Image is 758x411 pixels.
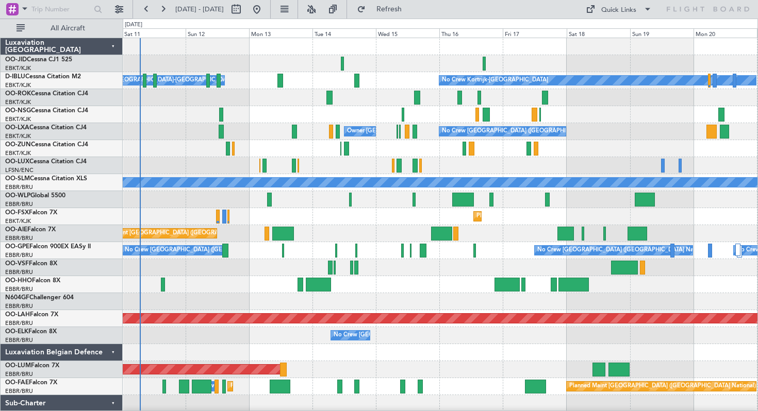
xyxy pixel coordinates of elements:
span: OO-GPE [5,244,29,250]
a: EBBR/BRU [5,183,33,191]
a: EBKT/KJK [5,98,31,106]
div: Sun 19 [630,28,694,38]
div: Quick Links [601,5,636,15]
div: Planned Maint Melsbroek Air Base [230,379,321,394]
a: OO-ELKFalcon 8X [5,329,57,335]
div: Fri 17 [503,28,566,38]
span: OO-LUX [5,159,29,165]
div: [DATE] [125,21,142,29]
span: OO-NSG [5,108,31,114]
span: [DATE] - [DATE] [175,5,224,14]
a: EBBR/BRU [5,387,33,395]
span: OO-ZUN [5,142,31,148]
a: N604GFChallenger 604 [5,295,74,301]
span: OO-FAE [5,380,29,386]
div: Owner [GEOGRAPHIC_DATA]-[GEOGRAPHIC_DATA] [347,124,486,139]
button: All Aircraft [11,20,112,37]
div: Planned Maint [GEOGRAPHIC_DATA] ([GEOGRAPHIC_DATA]) [90,226,253,241]
span: OO-JID [5,57,27,63]
div: Owner [GEOGRAPHIC_DATA]-[GEOGRAPHIC_DATA] [95,73,235,88]
a: OO-AIEFalcon 7X [5,227,56,233]
a: OO-LUXCessna Citation CJ4 [5,159,87,165]
a: EBKT/KJK [5,132,31,140]
span: N604GF [5,295,29,301]
span: Refresh [368,6,411,13]
div: Sun 12 [186,28,249,38]
a: EBKT/KJK [5,115,31,123]
a: EBKT/KJK [5,81,31,89]
div: Mon 20 [694,28,757,38]
div: Planned Maint Kortrijk-[GEOGRAPHIC_DATA] [476,209,597,224]
a: EBKT/KJK [5,149,31,157]
a: EBKT/KJK [5,64,31,72]
a: EBBR/BRU [5,336,33,344]
a: OO-NSGCessna Citation CJ4 [5,108,88,114]
a: EBBR/BRU [5,302,33,310]
div: Mon 13 [249,28,312,38]
a: OO-ROKCessna Citation CJ4 [5,91,88,97]
a: EBKT/KJK [5,217,31,225]
a: OO-WLPGlobal 5500 [5,193,65,199]
a: EBBR/BRU [5,370,33,378]
a: EBBR/BRU [5,285,33,293]
div: Planned Maint [GEOGRAPHIC_DATA] ([GEOGRAPHIC_DATA] National) [569,379,756,394]
span: OO-ROK [5,91,31,97]
a: OO-FAEFalcon 7X [5,380,57,386]
span: OO-ELK [5,329,28,335]
a: OO-JIDCessna CJ1 525 [5,57,72,63]
a: OO-HHOFalcon 8X [5,278,60,284]
a: EBBR/BRU [5,319,33,327]
span: D-IBLU [5,74,25,80]
a: EBBR/BRU [5,200,33,208]
a: OO-LXACessna Citation CJ4 [5,125,87,131]
div: No Crew [GEOGRAPHIC_DATA] ([GEOGRAPHIC_DATA] National) [334,328,506,343]
span: OO-AIE [5,227,27,233]
span: OO-WLP [5,193,30,199]
span: OO-LXA [5,125,29,131]
a: OO-VSFFalcon 8X [5,261,57,267]
input: Trip Number [31,2,91,17]
span: OO-LAH [5,312,30,318]
div: No Crew [GEOGRAPHIC_DATA] ([GEOGRAPHIC_DATA] National) [442,124,615,139]
div: Sat 18 [567,28,630,38]
a: EBBR/BRU [5,268,33,276]
span: OO-LUM [5,363,31,369]
span: OO-HHO [5,278,32,284]
a: D-IBLUCessna Citation M2 [5,74,81,80]
a: OO-GPEFalcon 900EX EASy II [5,244,91,250]
a: LFSN/ENC [5,166,34,174]
span: OO-FSX [5,210,29,216]
div: No Crew [GEOGRAPHIC_DATA] ([GEOGRAPHIC_DATA] National) [537,243,710,258]
div: No Crew Kortrijk-[GEOGRAPHIC_DATA] [442,73,548,88]
button: Quick Links [581,1,657,18]
a: EBBR/BRU [5,251,33,259]
div: Sat 11 [122,28,186,38]
div: Tue 14 [312,28,376,38]
span: All Aircraft [27,25,109,32]
span: OO-VSF [5,261,29,267]
a: OO-LAHFalcon 7X [5,312,58,318]
button: Refresh [352,1,414,18]
div: Wed 15 [376,28,439,38]
span: OO-SLM [5,176,30,182]
div: No Crew [GEOGRAPHIC_DATA] ([GEOGRAPHIC_DATA] National) [125,243,298,258]
div: Thu 16 [439,28,503,38]
a: OO-FSXFalcon 7X [5,210,57,216]
a: OO-ZUNCessna Citation CJ4 [5,142,88,148]
a: OO-LUMFalcon 7X [5,363,59,369]
a: OO-SLMCessna Citation XLS [5,176,87,182]
a: EBBR/BRU [5,234,33,242]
